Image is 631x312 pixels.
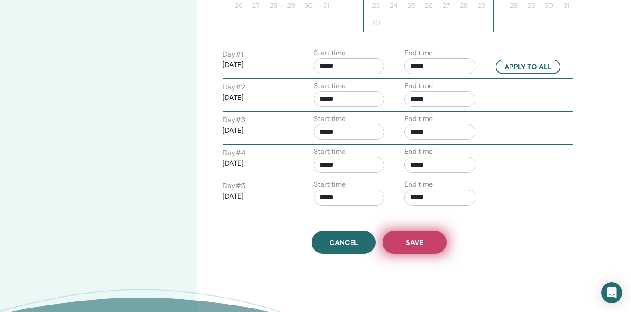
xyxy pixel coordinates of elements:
[314,179,346,190] label: Start time
[404,113,433,124] label: End time
[223,82,245,92] label: Day # 2
[223,191,294,202] p: [DATE]
[314,48,346,58] label: Start time
[223,148,245,158] label: Day # 4
[404,179,433,190] label: End time
[404,48,433,58] label: End time
[223,49,243,60] label: Day # 1
[601,282,622,303] div: Open Intercom Messenger
[314,113,346,124] label: Start time
[406,238,423,247] span: Save
[367,14,385,32] button: 30
[223,125,294,136] p: [DATE]
[223,181,245,191] label: Day # 5
[314,81,346,91] label: Start time
[314,146,346,157] label: Start time
[404,81,433,91] label: End time
[312,231,376,254] a: Cancel
[223,60,294,70] p: [DATE]
[383,231,447,254] button: Save
[496,60,560,74] button: Apply to all
[223,92,294,103] p: [DATE]
[223,115,245,125] label: Day # 3
[330,238,358,247] span: Cancel
[223,158,294,169] p: [DATE]
[404,146,433,157] label: End time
